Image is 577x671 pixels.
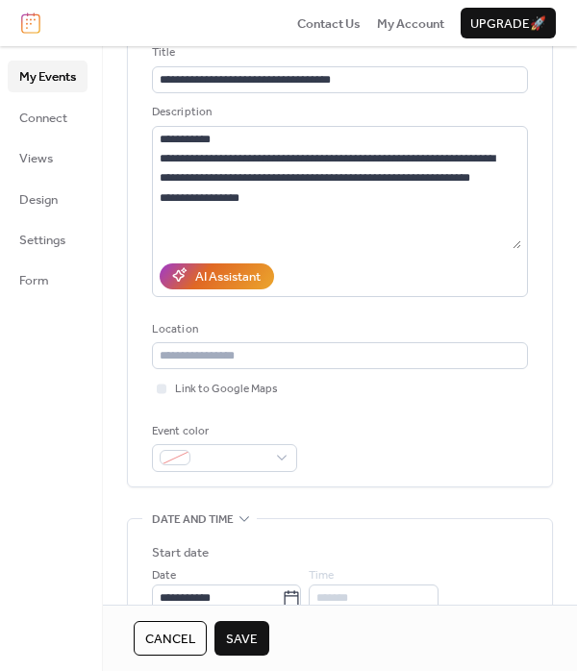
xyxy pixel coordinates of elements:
span: Cancel [145,630,195,649]
a: Design [8,184,88,214]
span: Connect [19,109,67,128]
a: Views [8,142,88,173]
button: Cancel [134,621,207,656]
a: My Events [8,61,88,91]
span: My Events [19,67,76,87]
span: Date and time [152,509,234,529]
span: Time [309,566,334,585]
button: Upgrade🚀 [461,8,556,38]
div: Start date [152,543,209,562]
a: My Account [377,13,444,33]
span: Link to Google Maps [175,380,278,399]
div: Title [152,43,524,62]
span: Date [152,566,176,585]
button: AI Assistant [160,263,274,288]
span: Save [226,630,258,649]
div: Description [152,103,524,122]
img: logo [21,12,40,34]
a: Settings [8,224,88,255]
a: Contact Us [297,13,361,33]
span: Upgrade 🚀 [470,14,546,34]
span: Design [19,190,58,210]
span: My Account [377,14,444,34]
div: Location [152,320,524,339]
span: Contact Us [297,14,361,34]
span: Form [19,271,49,290]
span: Views [19,149,53,168]
a: Connect [8,102,88,133]
div: Event color [152,422,293,441]
div: AI Assistant [195,267,261,286]
button: Save [214,621,269,656]
span: Settings [19,231,65,250]
a: Form [8,264,88,295]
